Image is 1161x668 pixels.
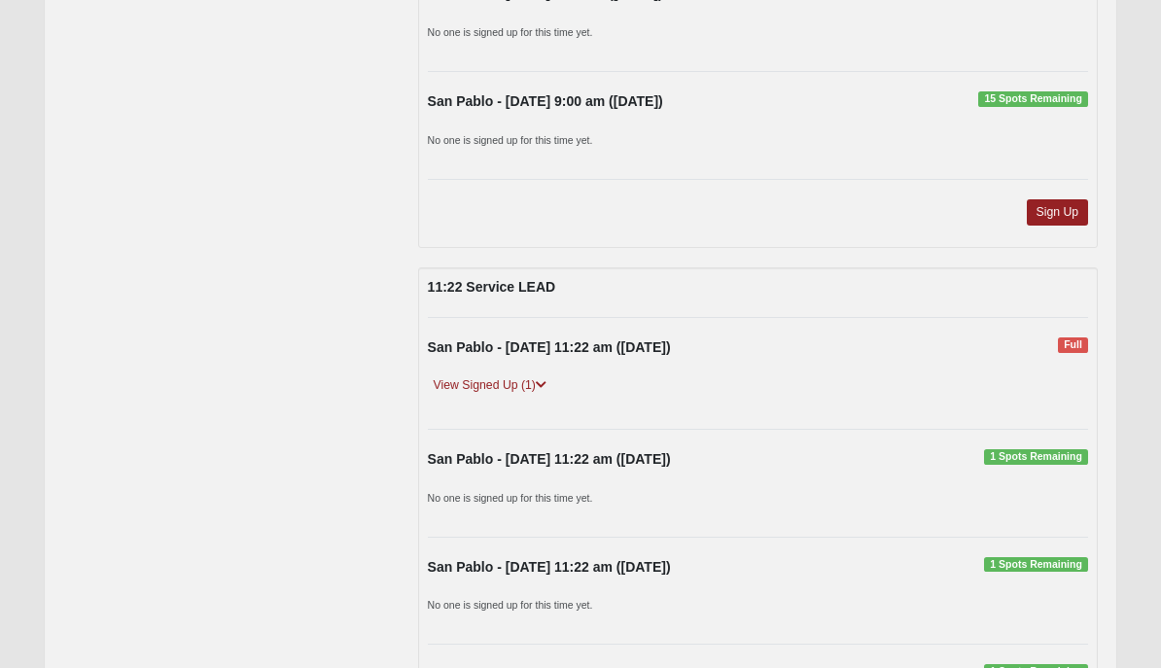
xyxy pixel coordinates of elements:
[984,557,1088,573] span: 1 Spots Remaining
[428,339,671,355] strong: San Pablo - [DATE] 11:22 am ([DATE])
[1058,337,1088,353] span: Full
[428,26,593,38] small: No one is signed up for this time yet.
[1027,199,1089,226] a: Sign Up
[428,93,663,109] strong: San Pablo - [DATE] 9:00 am ([DATE])
[984,449,1088,465] span: 1 Spots Remaining
[428,599,593,611] small: No one is signed up for this time yet.
[428,375,552,396] a: View Signed Up (1)
[428,492,593,504] small: No one is signed up for this time yet.
[428,559,671,575] strong: San Pablo - [DATE] 11:22 am ([DATE])
[428,134,593,146] small: No one is signed up for this time yet.
[428,451,671,467] strong: San Pablo - [DATE] 11:22 am ([DATE])
[428,279,556,295] strong: 11:22 Service LEAD
[978,91,1088,107] span: 15 Spots Remaining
